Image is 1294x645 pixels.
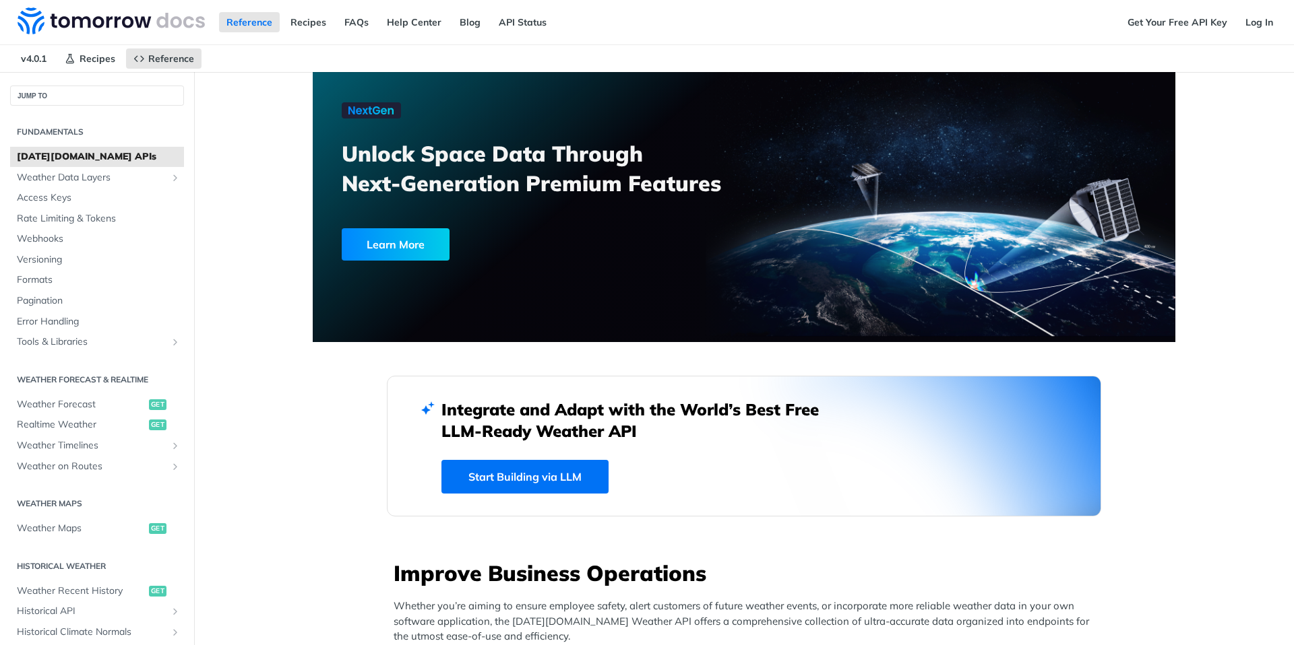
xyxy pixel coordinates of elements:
a: Learn More [342,228,675,261]
span: Weather Data Layers [17,171,166,184]
a: FAQs [337,12,376,32]
span: Reference [148,53,194,65]
a: Weather Recent Historyget [10,581,184,601]
a: Start Building via LLM [441,460,609,494]
a: Blog [452,12,488,32]
span: Weather Maps [17,522,146,535]
span: v4.0.1 [13,48,54,69]
a: Historical Climate NormalsShow subpages for Historical Climate Normals [10,622,184,642]
span: Error Handling [17,315,181,329]
a: Reference [219,12,280,32]
button: Show subpages for Historical Climate Normals [170,627,181,638]
a: Formats [10,270,184,290]
span: get [149,586,166,597]
h2: Fundamentals [10,126,184,138]
span: Weather Recent History [17,584,146,598]
span: Pagination [17,294,181,308]
button: Show subpages for Tools & Libraries [170,337,181,347]
span: get [149,399,166,410]
div: Learn More [342,228,450,261]
h2: Integrate and Adapt with the World’s Best Free LLM-Ready Weather API [441,399,839,442]
a: [DATE][DOMAIN_NAME] APIs [10,147,184,167]
a: Weather Mapsget [10,518,184,539]
a: Realtime Weatherget [10,415,184,435]
span: get [149,419,166,430]
span: Weather Timelines [17,439,166,452]
a: Weather Data LayersShow subpages for Weather Data Layers [10,168,184,188]
a: Rate Limiting & Tokens [10,209,184,229]
span: Recipes [80,53,115,65]
a: Weather on RoutesShow subpages for Weather on Routes [10,456,184,477]
span: Rate Limiting & Tokens [17,212,181,226]
a: Reference [126,48,202,69]
a: Weather TimelinesShow subpages for Weather Timelines [10,436,184,456]
button: JUMP TO [10,86,184,106]
a: Pagination [10,291,184,311]
a: Versioning [10,250,184,270]
button: Show subpages for Weather on Routes [170,461,181,472]
span: Historical Climate Normals [17,625,166,639]
span: [DATE][DOMAIN_NAME] APIs [17,150,181,164]
a: API Status [491,12,554,32]
h2: Weather Forecast & realtime [10,374,184,386]
button: Show subpages for Weather Data Layers [170,172,181,183]
h2: Weather Maps [10,498,184,510]
span: Weather Forecast [17,398,146,411]
h3: Improve Business Operations [394,558,1101,588]
a: Webhooks [10,229,184,249]
span: Access Keys [17,191,181,205]
a: Recipes [57,48,123,69]
span: Realtime Weather [17,418,146,432]
h3: Unlock Space Data Through Next-Generation Premium Features [342,139,759,198]
a: Help Center [379,12,449,32]
a: Weather Forecastget [10,395,184,415]
p: Whether you’re aiming to ensure employee safety, alert customers of future weather events, or inc... [394,599,1101,644]
a: Get Your Free API Key [1120,12,1235,32]
a: Access Keys [10,188,184,208]
span: Tools & Libraries [17,335,166,349]
span: get [149,523,166,534]
span: Versioning [17,253,181,267]
img: Tomorrow.io Weather API Docs [18,7,205,34]
img: NextGen [342,102,401,118]
button: Show subpages for Weather Timelines [170,440,181,451]
a: Historical APIShow subpages for Historical API [10,601,184,621]
a: Recipes [283,12,334,32]
span: Weather on Routes [17,460,166,473]
a: Tools & LibrariesShow subpages for Tools & Libraries [10,332,184,352]
h2: Historical Weather [10,560,184,572]
a: Error Handling [10,312,184,332]
span: Webhooks [17,232,181,246]
button: Show subpages for Historical API [170,606,181,617]
span: Historical API [17,605,166,618]
a: Log In [1238,12,1281,32]
span: Formats [17,273,181,287]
